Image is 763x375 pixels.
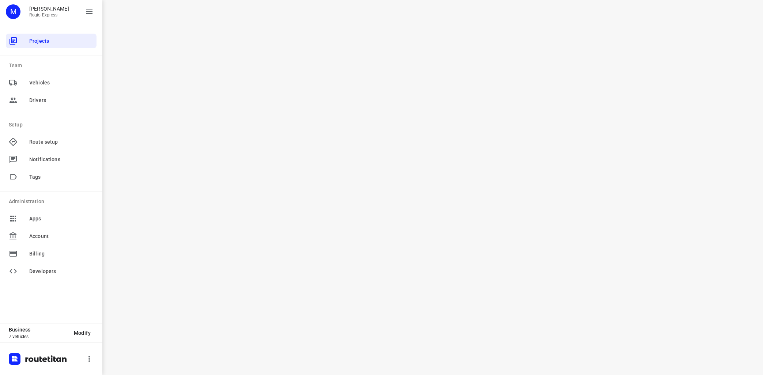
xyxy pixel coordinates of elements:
p: Administration [9,198,97,205]
div: Billing [6,246,97,261]
div: Account [6,229,97,243]
span: Vehicles [29,79,94,87]
span: Route setup [29,138,94,146]
span: Modify [74,330,91,336]
button: Modify [68,326,97,340]
span: Account [29,232,94,240]
p: Team [9,62,97,69]
div: Developers [6,264,97,279]
div: Tags [6,170,97,184]
span: Notifications [29,156,94,163]
div: Drivers [6,93,97,107]
div: Notifications [6,152,97,167]
p: Business [9,327,68,333]
p: Regio Express [29,12,69,18]
span: Billing [29,250,94,258]
span: Projects [29,37,94,45]
span: Apps [29,215,94,223]
div: Projects [6,34,97,48]
div: Route setup [6,135,97,149]
p: Max Bisseling [29,6,69,12]
p: 7 vehicles [9,334,68,339]
div: Apps [6,211,97,226]
span: Developers [29,268,94,275]
p: Setup [9,121,97,129]
span: Tags [29,173,94,181]
div: M [6,4,20,19]
span: Drivers [29,96,94,104]
div: Vehicles [6,75,97,90]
